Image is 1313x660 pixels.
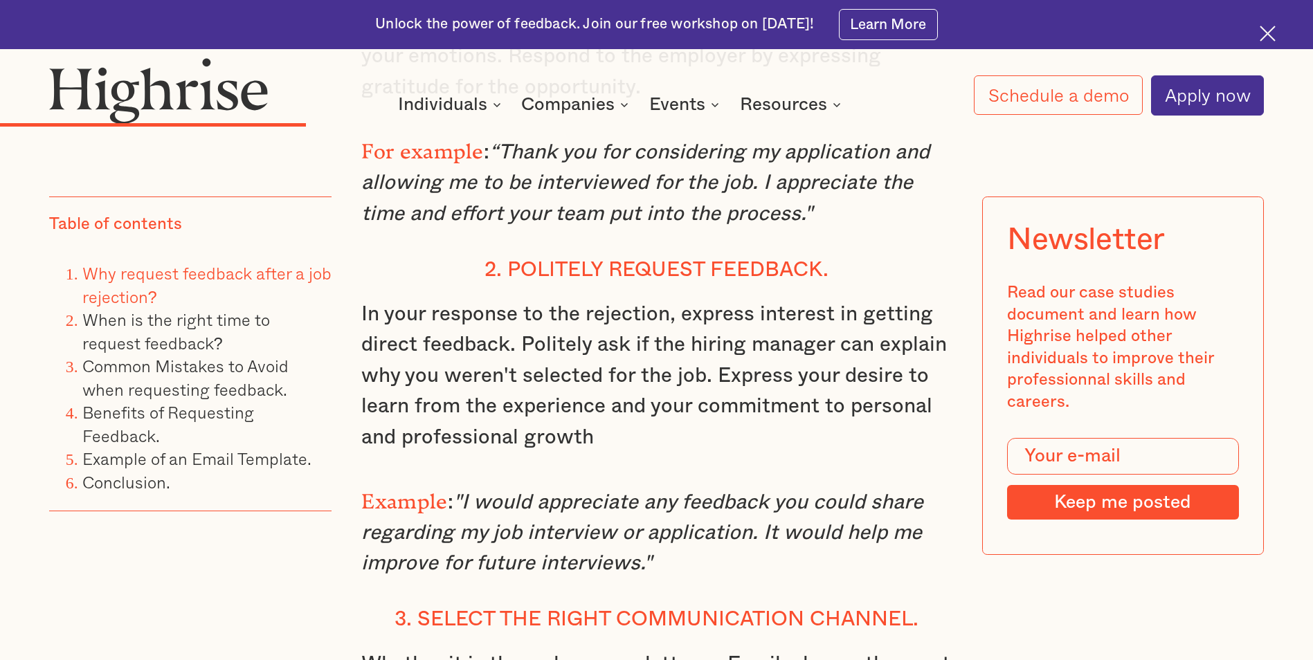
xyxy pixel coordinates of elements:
strong: Example [361,490,447,503]
a: When is the right time to request feedback? [82,306,270,356]
div: Resources [740,96,827,113]
div: Newsletter [1007,222,1165,258]
a: Common Mistakes to Avoid when requesting feedback. [82,353,289,402]
a: Conclusion. [82,469,170,495]
p: In your response to the rejection, express interest in getting direct feedback. Politely ask if t... [361,299,951,452]
div: Events [649,96,723,113]
div: Companies [521,96,615,113]
a: Example of an Email Template. [82,446,311,472]
strong: For example [361,140,483,153]
em: "I would appreciate any feedback you could share regarding my job interview or application. It wo... [361,492,923,574]
div: Events [649,96,705,113]
div: Resources [740,96,845,113]
div: Individuals [398,96,505,113]
a: Apply now [1151,75,1264,116]
a: Benefits of Requesting Feedback. [82,400,254,449]
form: Modal Form [1007,438,1238,520]
img: Cross icon [1260,26,1276,42]
div: Table of contents [49,214,182,236]
img: Highrise logo [49,57,269,124]
p: : [361,131,951,229]
input: Keep me posted [1007,485,1238,520]
em: “Thank you for considering my application and allowing me to be interviewed for the job. I apprec... [361,142,929,224]
h4: 2. Politely request feedback. [361,258,951,283]
p: : [361,482,951,579]
div: Unlock the power of feedback. Join our free workshop on [DATE]! [375,15,814,34]
input: Your e-mail [1007,438,1238,475]
a: Why request feedback after a job rejection? [82,260,332,309]
h4: 3. Select the right communication channel. [361,607,951,632]
div: Read our case studies document and learn how Highrise helped other individuals to improve their p... [1007,282,1238,413]
a: Schedule a demo [974,75,1142,115]
a: Learn More [839,9,938,40]
div: Individuals [398,96,487,113]
div: Companies [521,96,633,113]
